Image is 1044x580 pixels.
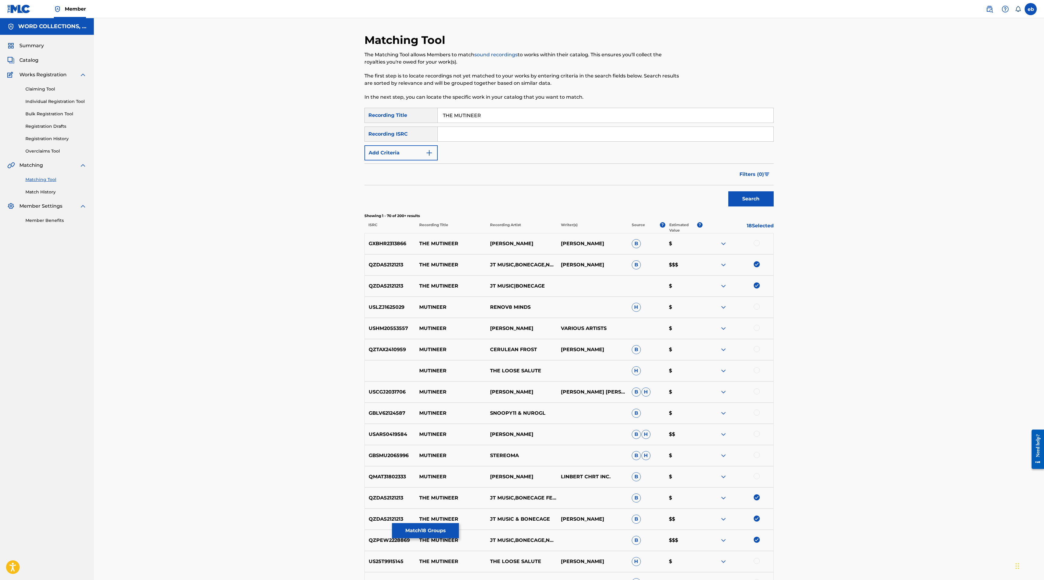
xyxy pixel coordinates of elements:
[415,388,486,396] p: MUTINEER
[415,282,486,290] p: THE MUTINEER
[415,325,486,332] p: MUTINEER
[486,367,557,374] p: THE LOOSE SALUTE
[632,366,641,375] span: H
[720,431,727,438] img: expand
[25,111,87,117] a: Bulk Registration Tool
[364,222,415,233] p: ISRC
[641,451,650,460] span: H
[486,240,557,247] p: [PERSON_NAME]
[18,23,87,30] h5: WORD COLLECTIONS, INC.
[25,86,87,92] a: Claiming Tool
[7,5,31,13] img: MLC Logo
[557,473,628,480] p: LINBERT CHRT INC.
[365,452,416,459] p: GBSMU2065996
[641,387,650,397] span: H
[739,171,764,178] span: Filters ( 0 )
[365,346,416,353] p: QZTAX2410959
[999,3,1011,15] div: Help
[7,162,15,169] img: Matching
[641,430,650,439] span: H
[1027,425,1044,473] iframe: Resource Center
[365,388,416,396] p: USCGJ2031706
[665,346,703,353] p: $
[25,98,87,105] a: Individual Registration Tool
[364,145,438,160] button: Add Criteria
[557,558,628,565] p: [PERSON_NAME]
[665,494,703,502] p: $
[486,282,557,290] p: JT MUSIC|BONECAGE
[720,516,727,523] img: expand
[557,222,628,233] p: Writer(s)
[486,537,557,544] p: JT MUSIC,BONECAGE,NEEBS GAMING
[415,452,486,459] p: MUTINEER
[754,516,760,522] img: deselect
[557,388,628,396] p: [PERSON_NAME] [PERSON_NAME]
[665,537,703,544] p: $$$
[54,5,61,13] img: Top Rightsholder
[720,473,727,480] img: expand
[415,516,486,523] p: THE MUTINEER
[1016,557,1019,575] div: Drag
[415,537,486,544] p: THE MUTINEER
[665,304,703,311] p: $
[79,71,87,78] img: expand
[665,452,703,459] p: $
[25,136,87,142] a: Registration History
[25,123,87,130] a: Registration Drafts
[754,537,760,543] img: deselect
[720,304,727,311] img: expand
[486,431,557,438] p: [PERSON_NAME]
[25,148,87,154] a: Overclaims Tool
[25,189,87,195] a: Match History
[557,325,628,332] p: VARIOUS ARTISTS
[665,388,703,396] p: $
[415,240,486,247] p: THE MUTINEER
[415,367,486,374] p: MUTINEER
[415,304,486,311] p: MUTINEER
[415,473,486,480] p: MUTINEER
[632,536,641,545] span: B
[486,494,557,502] p: JT MUSIC,BONECAGE FEAT. NEEBS GAMING,BONECAGE,NEEBS GAMING
[486,558,557,565] p: THE LOOSE SALUTE
[415,410,486,417] p: MUTINEER
[632,515,641,524] span: B
[79,162,87,169] img: expand
[415,346,486,353] p: MUTINEER
[665,261,703,269] p: $$$
[392,523,459,538] button: Match18 Groups
[754,261,760,267] img: deselect
[669,222,697,233] p: Estimated Value
[65,5,86,12] span: Member
[365,304,416,311] p: USLZJ1625029
[365,240,416,247] p: GXBHR2313866
[720,346,727,353] img: expand
[7,57,38,64] a: CatalogCatalog
[720,452,727,459] img: expand
[486,410,557,417] p: SNOOPY11 & NUROGL
[665,282,703,290] p: $
[415,261,486,269] p: THE MUTINEER
[486,222,557,233] p: Recording Artist
[415,431,486,438] p: MUTINEER
[486,452,557,459] p: STEREOMA
[365,282,416,290] p: QZDA52121213
[557,516,628,523] p: [PERSON_NAME]
[415,558,486,565] p: THE MUTINEER
[632,260,641,269] span: B
[665,558,703,565] p: $
[728,191,774,206] button: Search
[720,261,727,269] img: expand
[665,516,703,523] p: $$
[1025,3,1037,15] div: User Menu
[632,387,641,397] span: B
[986,5,993,13] img: search
[983,3,996,15] a: Public Search
[764,173,769,176] img: filter
[364,72,680,87] p: The first step is to locate recordings not yet matched to your works by entering criteria in the ...
[364,51,680,66] p: The Matching Tool allows Members to match to works within their catalog. This ensures you'll coll...
[25,176,87,183] a: Matching Tool
[486,516,557,523] p: JT MUSIC & BONECAGE
[665,240,703,247] p: $
[79,203,87,210] img: expand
